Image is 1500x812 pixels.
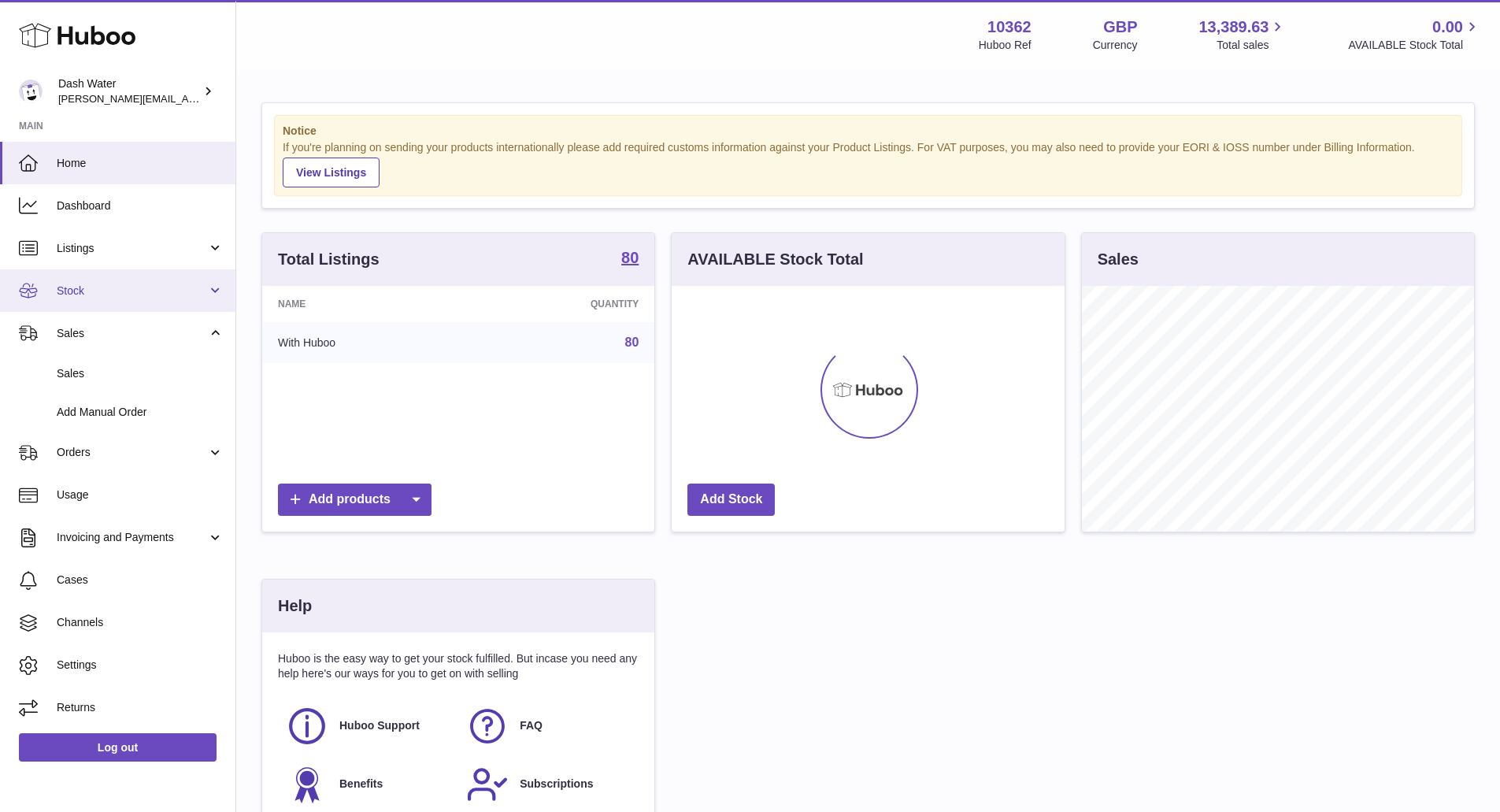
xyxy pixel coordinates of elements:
span: Orders [57,445,207,460]
a: 80 [621,250,639,269]
span: Channels [57,615,224,630]
span: 0.00 [1432,17,1463,38]
span: AVAILABLE Stock Total [1348,38,1481,53]
span: Usage [57,488,224,502]
strong: 80 [621,250,639,265]
span: Cases [57,573,224,588]
a: View Listings [283,158,380,187]
h3: AVAILABLE Stock Total [687,249,863,270]
div: Dash Water [58,76,200,106]
th: Quantity [469,286,654,322]
span: Settings [57,658,224,673]
a: 80 [625,336,639,349]
span: Dashboard [57,198,224,213]
span: Listings [57,241,207,256]
span: Sales [57,326,207,341]
div: Huboo Ref [979,38,1031,53]
a: Huboo Support [286,705,450,747]
span: Returns [57,700,224,715]
strong: 10362 [987,17,1031,38]
span: [PERSON_NAME][EMAIL_ADDRESS][DOMAIN_NAME] [58,92,316,105]
h3: Total Listings [278,249,380,270]
span: Stock [57,284,207,298]
span: Home [57,156,224,171]
a: 13,389.63 Total sales [1198,17,1287,53]
span: Subscriptions [520,777,593,792]
a: Add Stock [687,484,775,516]
span: FAQ [520,718,543,733]
a: 0.00 AVAILABLE Stock Total [1348,17,1481,53]
a: Add products [278,484,431,516]
span: Invoicing and Payments [57,530,207,545]
span: Sales [57,366,224,381]
a: Benefits [286,763,450,806]
h3: Help [278,595,312,617]
a: Subscriptions [466,763,631,806]
h3: Sales [1098,249,1139,270]
span: Total sales [1217,38,1287,53]
span: Huboo Support [339,718,420,733]
div: Currency [1093,38,1138,53]
strong: Notice [283,124,1454,139]
strong: GBP [1103,17,1137,38]
div: If you're planning on sending your products internationally please add required customs informati... [283,140,1454,187]
span: Add Manual Order [57,405,224,420]
th: Name [262,286,469,322]
span: Benefits [339,777,383,792]
td: With Huboo [262,322,469,363]
img: james@dash-water.com [19,80,43,103]
span: 13,389.63 [1198,17,1269,38]
a: Log out [19,733,217,762]
a: FAQ [466,705,631,747]
p: Huboo is the easy way to get your stock fulfilled. But incase you need any help here's our ways f... [278,651,639,681]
